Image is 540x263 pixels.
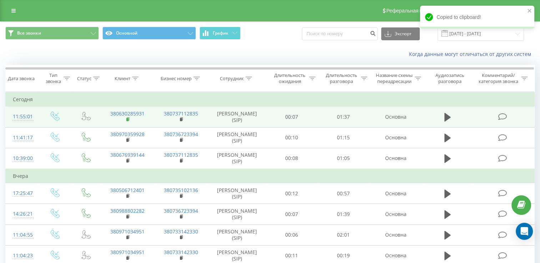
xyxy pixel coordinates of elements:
[266,183,318,204] td: 00:12
[375,72,413,84] div: Название схемы переадресации
[317,127,369,148] td: 01:15
[478,72,519,84] div: Комментарий/категория звонка
[317,225,369,245] td: 02:01
[164,110,198,117] a: 380737112835
[369,183,423,204] td: Основна
[266,107,318,127] td: 00:07
[13,131,31,145] div: 11:41:17
[516,223,533,240] div: Open Intercom Messenger
[369,127,423,148] td: Основна
[164,228,198,235] a: 380733142330
[164,207,198,214] a: 380736723394
[220,76,244,82] div: Сотрудник
[208,225,266,245] td: [PERSON_NAME] (SIP)
[369,107,423,127] td: Основна
[266,127,318,148] td: 00:10
[369,148,423,169] td: Основна
[200,27,241,40] button: График
[45,72,62,84] div: Тип звонка
[272,72,308,84] div: Длительность ожидания
[317,183,369,204] td: 00:57
[110,110,145,117] a: 380630285931
[317,148,369,169] td: 01:05
[110,228,145,235] a: 380971034951
[164,151,198,158] a: 380737112835
[115,76,130,82] div: Клиент
[317,107,369,127] td: 01:37
[13,249,31,263] div: 11:04:23
[6,169,535,183] td: Вчера
[13,151,31,165] div: 10:39:00
[420,6,534,29] div: Copied to clipboard!
[164,131,198,138] a: 380736723394
[381,27,420,40] button: Экспорт
[208,204,266,225] td: [PERSON_NAME] (SIP)
[409,51,535,57] a: Когда данные могут отличаться от других систем
[369,225,423,245] td: Основна
[208,127,266,148] td: [PERSON_NAME] (SIP)
[13,186,31,200] div: 17:25:47
[302,27,378,40] input: Поиск по номеру
[77,76,91,82] div: Статус
[13,228,31,242] div: 11:04:55
[266,204,318,225] td: 00:07
[317,204,369,225] td: 01:39
[266,225,318,245] td: 00:06
[429,72,471,84] div: Аудиозапись разговора
[102,27,196,40] button: Основной
[208,183,266,204] td: [PERSON_NAME] (SIP)
[6,92,535,107] td: Сегодня
[110,151,145,158] a: 380676939144
[110,187,145,194] a: 380506712401
[324,72,359,84] div: Длительность разговора
[110,131,145,138] a: 380970359928
[386,8,445,14] span: Реферальная программа
[164,249,198,256] a: 380733142330
[110,207,145,214] a: 380988802282
[208,148,266,169] td: [PERSON_NAME] (SIP)
[164,187,198,194] a: 380735102136
[161,76,192,82] div: Бизнес номер
[13,207,31,221] div: 14:26:21
[208,107,266,127] td: [PERSON_NAME] (SIP)
[5,27,99,40] button: Все звонки
[17,30,41,36] span: Все звонки
[213,31,228,36] span: График
[110,249,145,256] a: 380971034951
[527,8,532,15] button: close
[13,110,31,124] div: 11:55:01
[266,148,318,169] td: 00:08
[8,76,35,82] div: Дата звонка
[369,204,423,225] td: Основна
